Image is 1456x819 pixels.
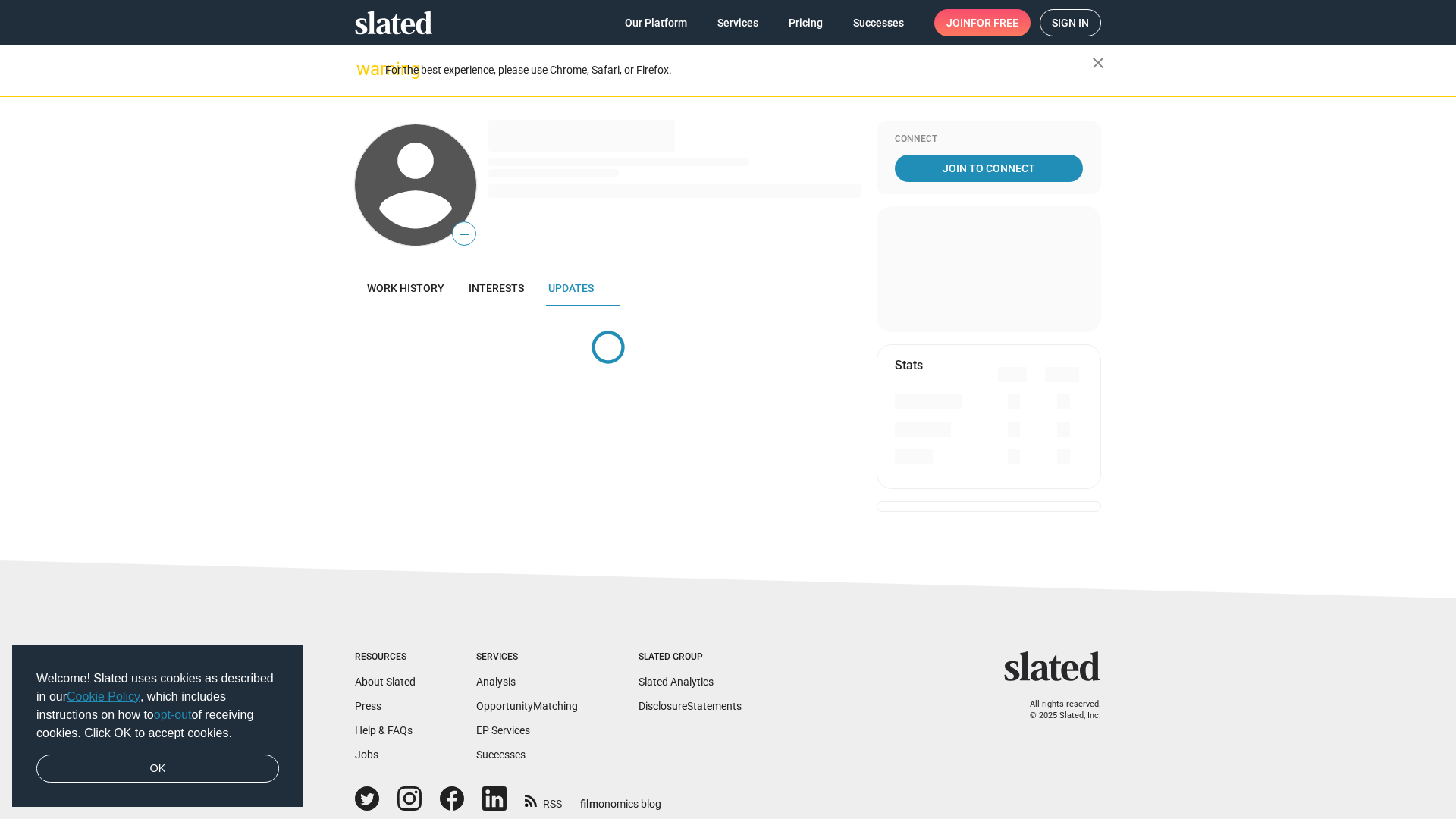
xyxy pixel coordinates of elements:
div: Services [476,651,578,664]
mat-icon: close [1089,54,1107,72]
a: About Slated [355,676,416,688]
p: All rights reserved. © 2025 Slated, Inc. [1014,699,1101,721]
a: Successes [476,748,526,761]
a: Cookie Policy [67,690,140,703]
span: for free [971,9,1018,36]
div: Slated Group [639,651,742,664]
a: DisclosureStatements [639,700,742,712]
span: Welcome! Slated uses cookies as described in our , which includes instructions on how to of recei... [36,670,279,742]
span: Interests [469,282,524,294]
a: Updates [536,270,606,306]
div: For the best experience, please use Chrome, Safari, or Firefox. [385,60,1092,80]
a: Joinfor free [934,9,1031,36]
a: OpportunityMatching [476,700,578,712]
span: Pricing [789,9,823,36]
div: Resources [355,651,416,664]
a: filmonomics blog [580,785,661,811]
mat-icon: warning [356,60,375,78]
a: Analysis [476,676,516,688]
a: Join To Connect [895,155,1083,182]
a: Sign in [1040,9,1101,36]
a: Slated Analytics [639,676,714,688]
a: Work history [355,270,457,306]
span: Work history [367,282,444,294]
a: Press [355,700,381,712]
div: Connect [895,133,1083,146]
a: Services [705,9,770,36]
mat-card-title: Stats [895,357,923,373]
span: Our Platform [625,9,687,36]
span: Sign in [1052,10,1089,36]
a: Our Platform [613,9,699,36]
span: — [453,224,475,244]
a: EP Services [476,724,530,736]
a: Interests [457,270,536,306]
a: Jobs [355,748,378,761]
a: opt-out [154,708,192,721]
span: Join To Connect [898,155,1080,182]
span: Successes [853,9,904,36]
div: cookieconsent [12,645,303,808]
span: Join [946,9,1018,36]
a: RSS [525,788,562,811]
a: Successes [841,9,916,36]
a: Help & FAQs [355,724,413,736]
a: Pricing [777,9,835,36]
span: Services [717,9,758,36]
span: Updates [548,282,594,294]
span: film [580,798,598,810]
a: dismiss cookie message [36,755,279,783]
